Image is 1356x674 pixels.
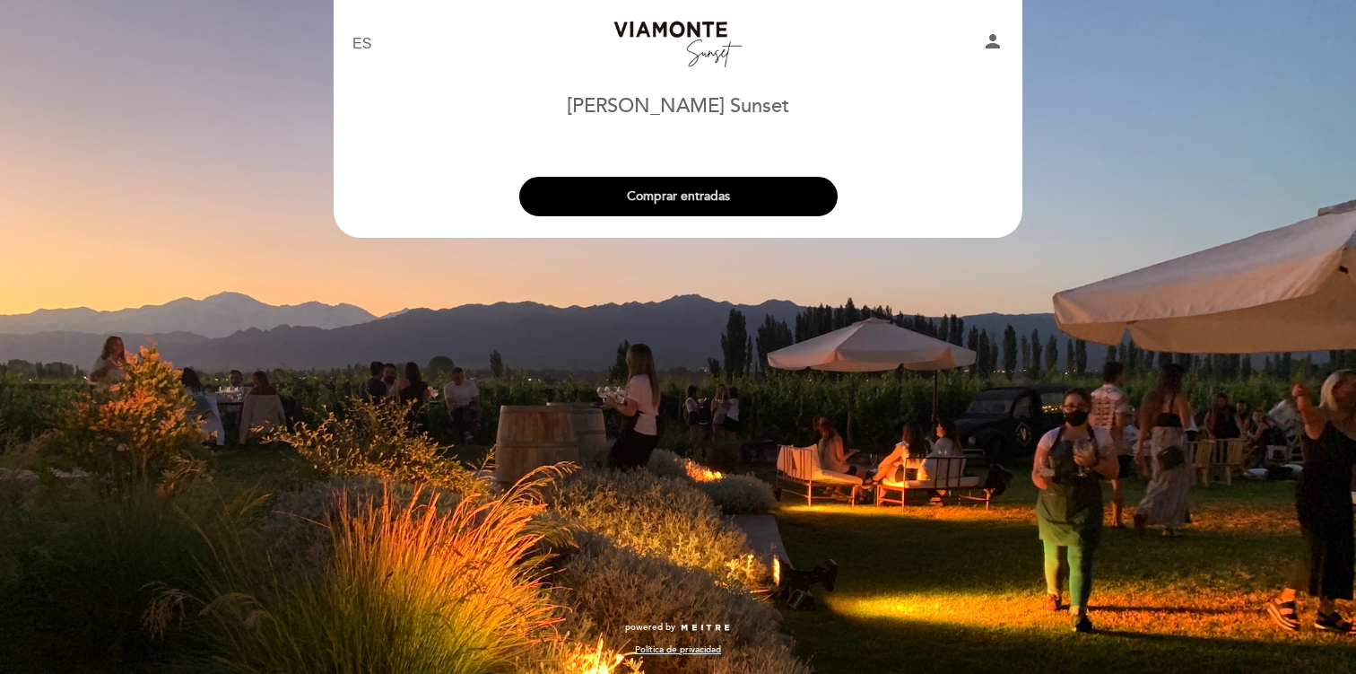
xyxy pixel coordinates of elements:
[982,31,1004,58] button: person
[519,177,838,216] button: Comprar entradas
[625,621,675,634] span: powered by
[625,621,731,634] a: powered by
[680,624,731,633] img: MEITRE
[566,20,790,69] a: Bodega [PERSON_NAME] Sunset
[567,96,789,118] h1: [PERSON_NAME] Sunset
[635,643,721,656] a: Política de privacidad
[982,31,1004,52] i: person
